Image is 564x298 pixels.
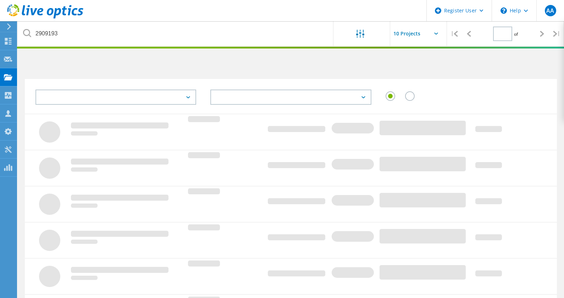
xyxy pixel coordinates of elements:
svg: \n [501,7,507,14]
div: | [549,21,564,46]
div: | [447,21,461,46]
a: Live Optics Dashboard [7,15,83,20]
span: AA [546,8,554,13]
input: undefined [18,21,334,46]
span: of [514,31,518,37]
